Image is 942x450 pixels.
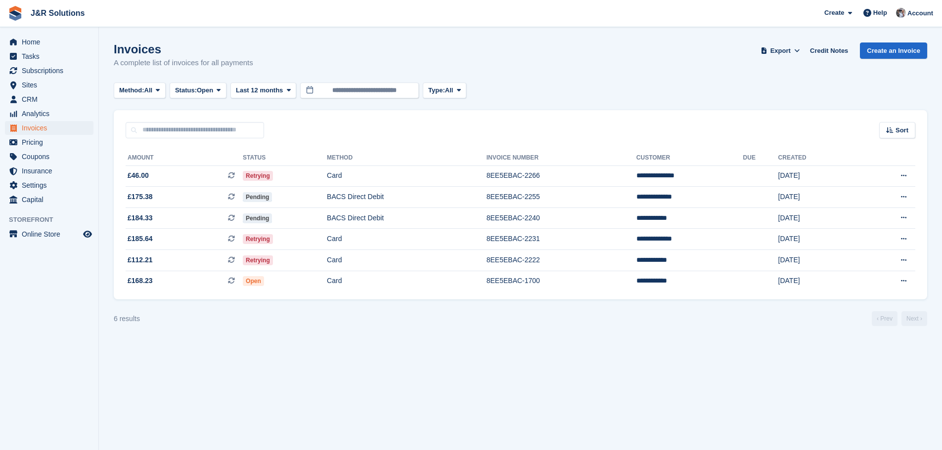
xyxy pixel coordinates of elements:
a: menu [5,78,93,92]
button: Export [759,42,802,59]
span: Pending [243,192,272,202]
span: Method: [119,85,144,95]
th: Customer [636,150,743,166]
td: Card [327,229,487,250]
span: Capital [22,193,81,206]
span: Export [770,46,791,56]
a: Previous [872,311,897,326]
span: £185.64 [128,234,153,244]
span: All [445,85,453,95]
span: Retrying [243,171,273,181]
span: All [144,85,153,95]
a: menu [5,92,93,106]
a: menu [5,150,93,164]
td: Card [327,165,487,187]
td: [DATE] [778,207,857,229]
a: menu [5,121,93,135]
td: [DATE] [778,187,857,208]
span: Coupons [22,150,81,164]
a: menu [5,49,93,63]
a: menu [5,227,93,241]
span: Status: [175,85,197,95]
img: Steve Revell [896,8,906,18]
th: Invoice Number [487,150,636,166]
th: Method [327,150,487,166]
th: Due [743,150,778,166]
a: menu [5,164,93,178]
span: Help [873,8,887,18]
a: Preview store [82,228,93,240]
a: menu [5,193,93,206]
button: Last 12 months [230,82,296,99]
span: £112.21 [128,255,153,265]
td: BACS Direct Debit [327,207,487,229]
img: stora-icon-8386f47178a22dfd0bd8f6a31ec36ba5ce8667c1dd55bd0f319d3a0aa187defe.svg [8,6,23,21]
span: Settings [22,178,81,192]
span: Storefront [9,215,98,225]
nav: Page [870,311,929,326]
span: Retrying [243,234,273,244]
td: [DATE] [778,229,857,250]
button: Status: Open [170,82,226,99]
td: 8EE5EBAC-2255 [487,187,636,208]
span: £168.23 [128,276,153,286]
span: Pricing [22,135,81,149]
a: Create an Invoice [860,42,927,59]
td: 8EE5EBAC-2266 [487,165,636,187]
td: 8EE5EBAC-1700 [487,271,636,291]
a: menu [5,178,93,192]
span: Type: [428,85,445,95]
span: £46.00 [128,170,149,181]
a: Credit Notes [806,42,852,59]
span: Last 12 months [236,85,283,95]
span: Account [907,8,933,18]
span: Home [22,35,81,49]
a: Next [901,311,927,326]
button: Type: All [423,82,466,99]
span: Create [824,8,844,18]
td: Card [327,271,487,291]
span: £184.33 [128,213,153,223]
span: Open [243,276,264,286]
span: Retrying [243,255,273,265]
span: Online Store [22,227,81,241]
td: [DATE] [778,271,857,291]
span: Tasks [22,49,81,63]
h1: Invoices [114,42,253,56]
a: menu [5,35,93,49]
p: A complete list of invoices for all payments [114,57,253,69]
td: [DATE] [778,250,857,271]
th: Amount [126,150,243,166]
a: J&R Solutions [27,5,89,21]
span: Pending [243,213,272,223]
td: 8EE5EBAC-2240 [487,207,636,229]
span: Sort [896,125,908,135]
span: Insurance [22,164,81,178]
button: Method: All [114,82,166,99]
a: menu [5,135,93,149]
div: 6 results [114,314,140,324]
td: 8EE5EBAC-2222 [487,250,636,271]
span: Open [197,85,213,95]
span: £175.38 [128,192,153,202]
th: Created [778,150,857,166]
span: Subscriptions [22,64,81,78]
th: Status [243,150,327,166]
td: Card [327,250,487,271]
a: menu [5,107,93,121]
span: Analytics [22,107,81,121]
span: CRM [22,92,81,106]
a: menu [5,64,93,78]
td: BACS Direct Debit [327,187,487,208]
td: 8EE5EBAC-2231 [487,229,636,250]
span: Sites [22,78,81,92]
td: [DATE] [778,165,857,187]
span: Invoices [22,121,81,135]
